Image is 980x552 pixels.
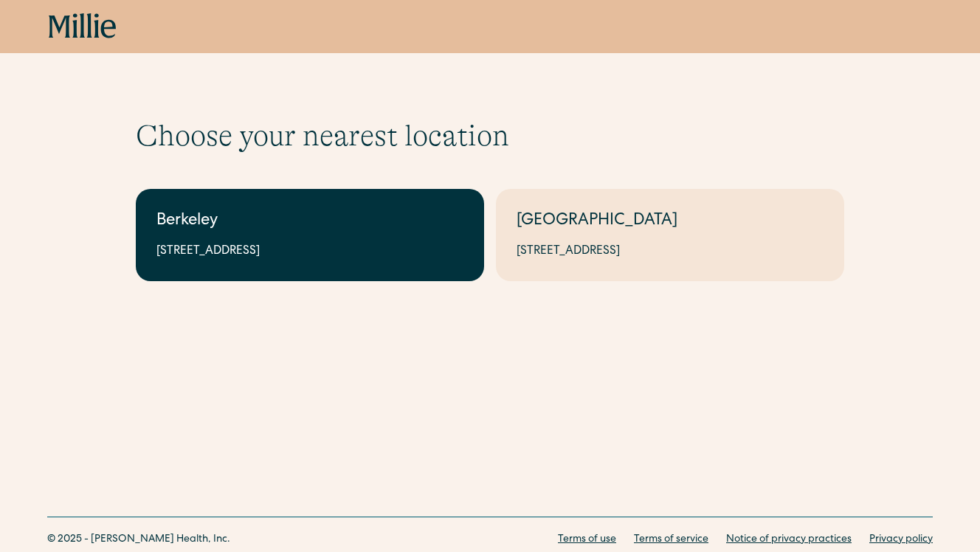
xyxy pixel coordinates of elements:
a: Berkeley[STREET_ADDRESS] [136,189,484,281]
div: © 2025 - [PERSON_NAME] Health, Inc. [47,532,230,548]
a: home [49,13,117,40]
h1: Choose your nearest location [136,118,844,153]
a: [GEOGRAPHIC_DATA][STREET_ADDRESS] [496,189,844,281]
div: Berkeley [156,210,463,234]
a: Terms of service [634,532,708,548]
a: Terms of use [558,532,616,548]
div: [GEOGRAPHIC_DATA] [517,210,824,234]
div: [STREET_ADDRESS] [517,243,824,261]
a: Notice of privacy practices [726,532,852,548]
div: [STREET_ADDRESS] [156,243,463,261]
a: Privacy policy [869,532,933,548]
